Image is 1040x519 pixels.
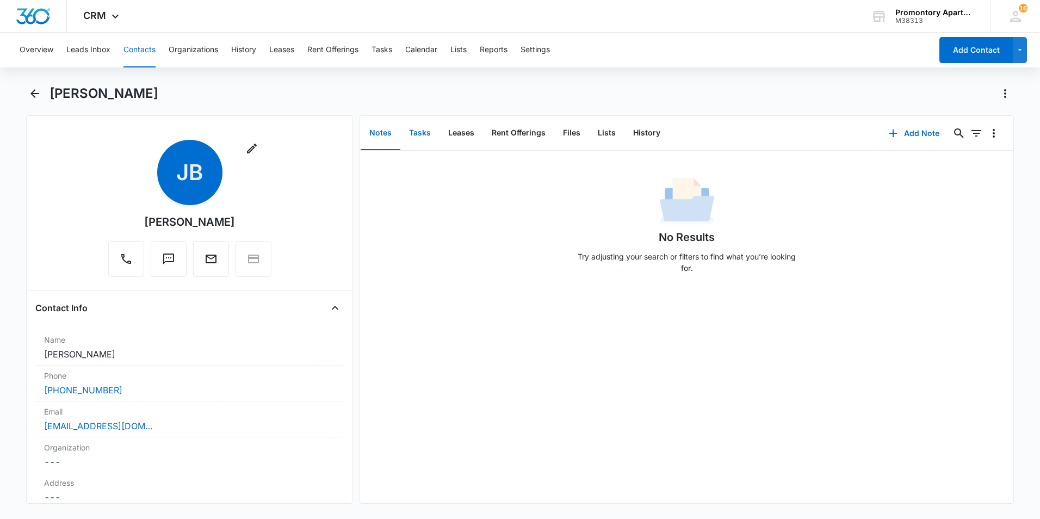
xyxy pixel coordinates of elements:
[193,258,229,267] a: Email
[400,116,439,150] button: Tasks
[878,120,950,146] button: Add Note
[44,384,122,397] a: [PHONE_NUMBER]
[968,125,985,142] button: Filters
[307,33,358,67] button: Rent Offerings
[996,85,1014,102] button: Actions
[108,258,144,267] a: Call
[20,33,53,67] button: Overview
[44,455,335,468] dd: ---
[123,33,156,67] button: Contacts
[231,33,256,67] button: History
[44,334,335,345] label: Name
[35,437,344,473] div: Organization---
[660,175,714,229] img: No Data
[521,33,550,67] button: Settings
[35,301,88,314] h4: Contact Info
[480,33,507,67] button: Reports
[985,125,1002,142] button: Overflow Menu
[44,406,335,417] label: Email
[66,33,110,67] button: Leads Inbox
[108,241,144,277] button: Call
[950,125,968,142] button: Search...
[35,366,344,401] div: Phone[PHONE_NUMBER]
[35,473,344,509] div: Address---
[573,251,801,274] p: Try adjusting your search or filters to find what you’re looking for.
[35,401,344,437] div: Email[EMAIL_ADDRESS][DOMAIN_NAME]
[44,477,335,489] label: Address
[269,33,294,67] button: Leases
[44,491,335,504] dd: ---
[49,85,158,102] h1: [PERSON_NAME]
[361,116,400,150] button: Notes
[35,330,344,366] div: Name[PERSON_NAME]
[450,33,467,67] button: Lists
[44,419,153,432] a: [EMAIL_ADDRESS][DOMAIN_NAME]
[1019,4,1027,13] div: notifications count
[157,140,222,205] span: JB
[439,116,483,150] button: Leases
[624,116,669,150] button: History
[44,442,335,453] label: Organization
[895,8,975,17] div: account name
[405,33,437,67] button: Calendar
[151,258,187,267] a: Text
[554,116,589,150] button: Files
[939,37,1013,63] button: Add Contact
[1019,4,1027,13] span: 16
[895,17,975,24] div: account id
[144,214,235,230] div: [PERSON_NAME]
[26,85,43,102] button: Back
[326,299,344,317] button: Close
[44,370,335,381] label: Phone
[169,33,218,67] button: Organizations
[151,241,187,277] button: Text
[193,241,229,277] button: Email
[659,229,715,245] h1: No Results
[83,10,106,21] span: CRM
[483,116,554,150] button: Rent Offerings
[589,116,624,150] button: Lists
[372,33,392,67] button: Tasks
[44,348,335,361] dd: [PERSON_NAME]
